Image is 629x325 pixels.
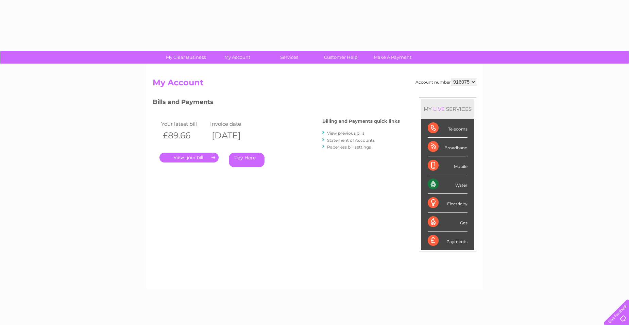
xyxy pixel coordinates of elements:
[432,106,446,112] div: LIVE
[322,119,400,124] h4: Billing and Payments quick links
[364,51,421,64] a: Make A Payment
[208,129,257,142] th: [DATE]
[159,129,208,142] th: £89.66
[428,138,468,156] div: Broadband
[327,131,364,136] a: View previous bills
[208,119,257,129] td: Invoice date
[158,51,214,64] a: My Clear Business
[428,175,468,194] div: Water
[229,153,265,167] a: Pay Here
[327,144,371,150] a: Paperless bill settings
[153,78,476,91] h2: My Account
[415,78,476,86] div: Account number
[159,119,208,129] td: Your latest bill
[209,51,266,64] a: My Account
[159,153,219,162] a: .
[428,213,468,232] div: Gas
[313,51,369,64] a: Customer Help
[153,97,400,109] h3: Bills and Payments
[261,51,317,64] a: Services
[421,99,474,119] div: MY SERVICES
[428,232,468,250] div: Payments
[428,156,468,175] div: Mobile
[327,138,375,143] a: Statement of Accounts
[428,119,468,138] div: Telecoms
[428,194,468,212] div: Electricity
